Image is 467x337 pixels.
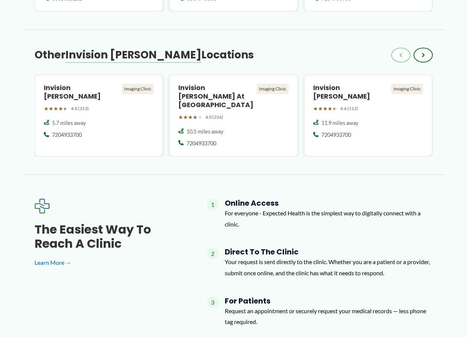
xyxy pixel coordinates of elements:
[49,104,53,113] span: ★
[35,74,163,157] a: Invision [PERSON_NAME] Imaging Clinic ★★★★★ 4.8 (313) 5.7 miles away 7204933700
[225,247,433,256] h4: Direct to the Clinic
[169,74,298,157] a: Invision [PERSON_NAME] at [GEOGRAPHIC_DATA] Imaging Clinic ★★★★★ 4.0 (226) 10.5 miles away 720493...
[187,140,216,147] span: 7204933700
[44,104,49,113] span: ★
[198,112,202,122] span: ★
[188,112,193,122] span: ★
[399,51,402,60] span: ‹
[391,48,411,62] button: ‹
[340,105,358,113] span: 4.6 (112)
[414,48,433,62] button: ›
[71,105,89,113] span: 4.8 (313)
[313,84,389,101] h4: Invision [PERSON_NAME]
[193,112,198,122] span: ★
[257,84,289,94] div: Imaging Clinic
[122,84,154,94] div: Imaging Clinic
[52,119,86,127] span: 5.7 miles away
[313,104,318,113] span: ★
[225,256,433,278] p: Your request is sent directly to the clinic. Whether you are a patient or a provider, submit once...
[58,104,63,113] span: ★
[422,51,425,60] span: ›
[187,128,223,135] span: 10.5 miles away
[178,84,254,109] h4: Invision [PERSON_NAME] at [GEOGRAPHIC_DATA]
[35,199,49,214] img: Expected Healthcare Logo
[328,104,333,113] span: ★
[225,305,433,327] p: Request an appointment or securely request your medical records — less phone tag required.
[391,84,423,94] div: Imaging Clinic
[35,257,183,268] a: Learn More →
[53,104,58,113] span: ★
[225,199,433,208] h4: Online Access
[323,104,328,113] span: ★
[321,119,358,127] span: 11.9 miles away
[205,113,223,121] span: 4.0 (226)
[65,48,201,62] span: Invision [PERSON_NAME]
[207,199,219,211] span: 1
[207,296,219,308] span: 3
[44,84,119,101] h4: Invision [PERSON_NAME]
[63,104,68,113] span: ★
[333,104,337,113] span: ★
[183,112,188,122] span: ★
[35,48,254,62] h3: Other Locations
[52,131,82,139] span: 7204933700
[304,74,433,157] a: Invision [PERSON_NAME] Imaging Clinic ★★★★★ 4.6 (112) 11.9 miles away 7204933700
[225,296,433,305] h4: For Patients
[178,112,183,122] span: ★
[207,247,219,259] span: 2
[321,131,351,139] span: 7204933700
[35,222,183,251] h3: The Easiest Way to Reach a Clinic
[318,104,323,113] span: ★
[225,208,433,230] p: For everyone - Expected Health is the simplest way to digitally connect with a clinic.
